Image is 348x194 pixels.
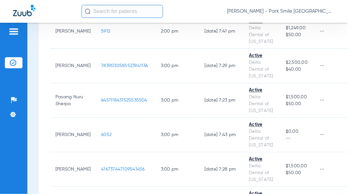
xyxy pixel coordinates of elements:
img: hamburger-icon [8,28,19,35]
div: Delta Dental of [US_STATE] [249,163,276,183]
span: $1,500.00 [286,163,309,170]
div: Active [249,156,276,163]
td: [PERSON_NAME] [50,49,96,83]
span: $1,249.00 [286,25,309,32]
span: $50.00 [286,101,309,107]
span: $40.00 [286,66,309,73]
img: Zuub Logo [13,5,36,16]
div: Active [249,121,276,128]
span: $1,500.00 [286,94,309,101]
td: Pasang Nuru Sherpa [50,83,96,118]
td: 2:00 PM [156,14,199,49]
span: 7839030585523941136 [101,63,148,68]
img: Search Icon [85,8,91,14]
span: $2,500.00 [286,59,309,66]
td: [DATE] 7:29 PM [199,49,244,83]
span: $0.00 [286,128,309,135]
span: -- [286,135,309,142]
div: Active [249,87,276,94]
td: [DATE] 7:41 PM [199,14,244,49]
input: Search for patients [82,5,163,18]
iframe: Chat Widget [315,163,348,194]
td: [DATE] 7:28 PM [199,152,244,187]
span: $50.00 [286,170,309,176]
span: [PERSON_NAME] - Park Smile [GEOGRAPHIC_DATA] [227,8,335,15]
div: Delta Dental of [US_STATE] [249,25,276,45]
td: 3:00 PM [156,83,199,118]
div: Delta Dental of [US_STATE] [249,59,276,80]
td: 3:00 PM [156,152,199,187]
div: Active [249,52,276,59]
td: 3:00 PM [156,118,199,152]
div: Delta Dental of [US_STATE] [249,128,276,149]
span: 416737447109541456 [101,167,145,172]
span: $50.00 [286,32,309,38]
td: 3:00 PM [156,49,199,83]
td: [PERSON_NAME] [50,118,96,152]
td: [DATE] 7:23 PM [199,83,244,118]
td: [PERSON_NAME] [50,14,96,49]
span: 6052 [101,132,112,137]
td: [DATE] 7:43 PM [199,118,244,152]
span: 5912 [101,29,110,34]
td: [PERSON_NAME] [50,152,96,187]
span: 6451118431525535504 [101,98,147,103]
div: Delta Dental of [US_STATE] [249,94,276,114]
